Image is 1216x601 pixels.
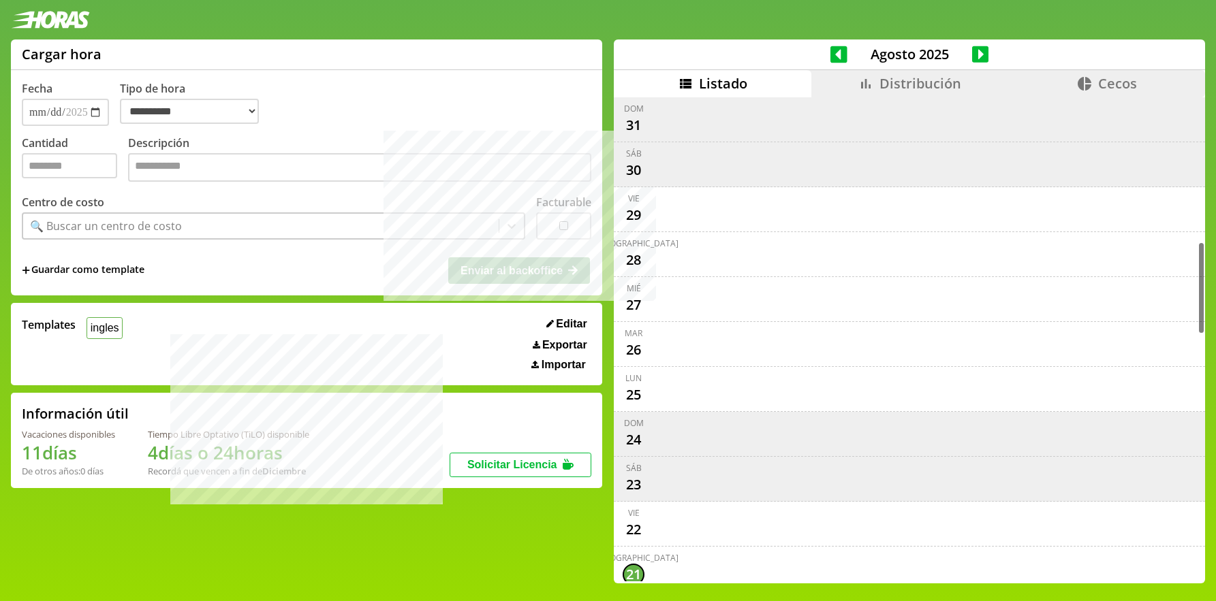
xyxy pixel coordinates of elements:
div: 22 [623,519,644,540]
div: sáb [626,148,642,159]
div: 24 [623,429,644,451]
label: Cantidad [22,135,128,185]
img: logotipo [11,11,90,29]
span: + [22,263,30,278]
div: 29 [623,204,644,226]
div: De otros años: 0 días [22,465,115,477]
span: Editar [556,318,587,330]
button: ingles [87,317,123,338]
div: 21 [623,564,644,585]
textarea: Descripción [128,153,591,182]
span: Solicitar Licencia [467,459,557,470]
label: Tipo de hora [120,81,270,126]
label: Descripción [128,135,591,185]
div: mié [627,282,641,294]
div: 28 [623,249,644,271]
h1: Cargar hora [22,45,102,63]
div: 🔍 Buscar un centro de costo [30,218,182,233]
span: Importar [542,359,586,371]
div: Vacaciones disponibles [22,428,115,440]
div: scrollable content [614,97,1205,581]
input: Cantidad [22,153,117,178]
b: Diciembre [262,465,306,477]
div: 26 [623,339,644,361]
div: 25 [623,384,644,406]
label: Facturable [536,195,591,210]
label: Fecha [22,81,52,96]
span: Exportar [542,339,587,351]
div: 31 [623,114,644,136]
button: Solicitar Licencia [450,453,591,477]
span: Agosto 2025 [847,45,972,63]
div: [DEMOGRAPHIC_DATA] [589,238,679,249]
div: dom [624,103,644,114]
span: Templates [22,317,76,332]
div: vie [628,507,640,519]
div: sáb [626,462,642,474]
div: [DEMOGRAPHIC_DATA] [589,552,679,564]
div: 23 [623,474,644,496]
label: Centro de costo [22,195,104,210]
span: Distribución [879,74,961,93]
h1: 11 días [22,440,115,465]
button: Editar [542,317,591,331]
div: Tiempo Libre Optativo (TiLO) disponible [148,428,309,440]
h1: 4 días o 24 horas [148,440,309,465]
div: 30 [623,159,644,181]
div: Recordá que vencen a fin de [148,465,309,477]
div: lun [625,372,642,384]
h2: Información útil [22,404,129,423]
div: vie [628,193,640,204]
span: +Guardar como template [22,263,144,278]
button: Exportar [529,338,591,352]
div: 27 [623,294,644,316]
span: Listado [699,74,747,93]
span: Cecos [1098,74,1137,93]
div: dom [624,417,644,429]
select: Tipo de hora [120,99,259,124]
div: mar [625,327,642,339]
